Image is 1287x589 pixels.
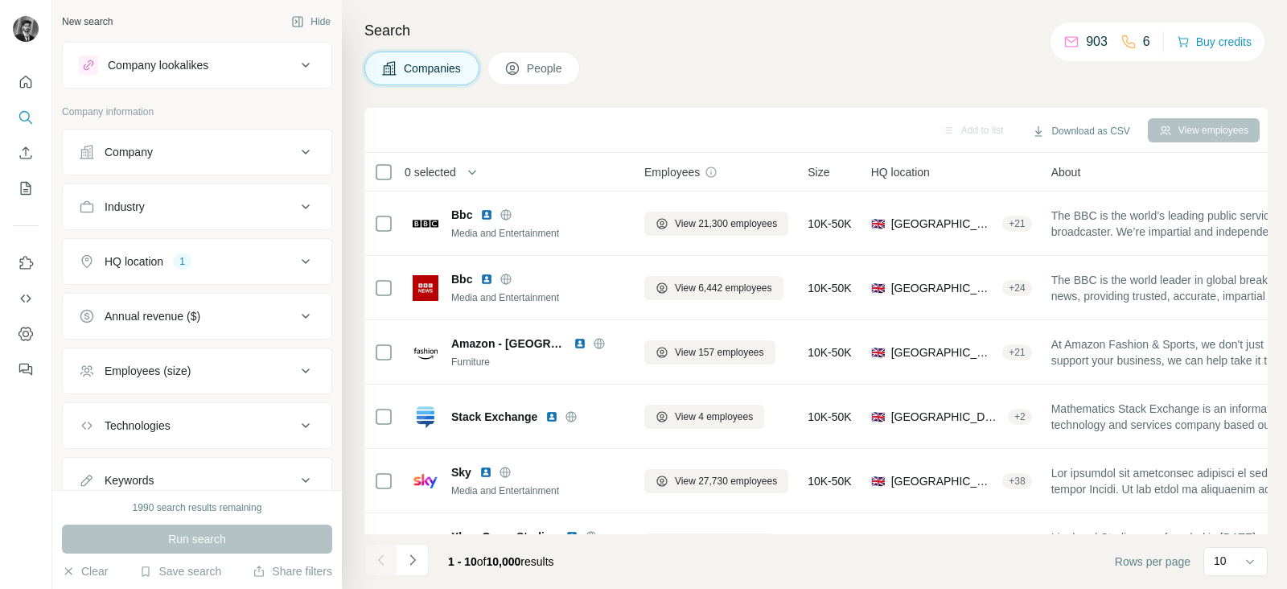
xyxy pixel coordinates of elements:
[448,555,477,568] span: 1 - 10
[871,473,885,489] span: 🇬🇧
[63,133,331,171] button: Company
[808,280,851,296] span: 10K-50K
[13,284,39,313] button: Use Surfe API
[364,19,1268,42] h4: Search
[13,138,39,167] button: Enrich CSV
[62,105,332,119] p: Company information
[13,103,39,132] button: Search
[405,164,456,180] span: 0 selected
[644,276,783,300] button: View 6,442 employees
[1002,281,1031,295] div: + 24
[413,340,438,365] img: Logo of Amazon - UK
[451,484,625,498] div: Media and Entertainment
[413,404,438,430] img: Logo of Stack Exchange
[1002,345,1031,360] div: + 21
[808,344,851,360] span: 10K-50K
[63,461,331,500] button: Keywords
[1086,32,1108,51] p: 903
[480,273,493,286] img: LinkedIn logo
[891,409,1001,425] span: [GEOGRAPHIC_DATA], [GEOGRAPHIC_DATA]
[644,533,775,558] button: View 460 employees
[1008,410,1032,424] div: + 2
[451,226,625,241] div: Media and Entertainment
[1002,474,1031,488] div: + 38
[404,60,463,76] span: Companies
[644,469,788,493] button: View 27,730 employees
[644,164,700,180] span: Employees
[451,271,472,287] span: Bbc
[871,344,885,360] span: 🇬🇧
[675,281,772,295] span: View 6,442 employees
[105,144,153,160] div: Company
[451,207,472,223] span: Bbc
[13,249,39,278] button: Use Surfe on LinkedIn
[1143,32,1150,51] p: 6
[891,473,997,489] span: [GEOGRAPHIC_DATA], [GEOGRAPHIC_DATA]|[GEOGRAPHIC_DATA]|[GEOGRAPHIC_DATA] ([GEOGRAPHIC_DATA])|[GEO...
[448,555,554,568] span: results
[62,563,108,579] button: Clear
[280,10,342,34] button: Hide
[105,253,163,270] div: HQ location
[105,308,200,324] div: Annual revenue ($)
[477,555,487,568] span: of
[871,216,885,232] span: 🇬🇧
[63,242,331,281] button: HQ location1
[413,468,438,494] img: Logo of Sky
[527,60,564,76] span: People
[565,530,578,543] img: LinkedIn logo
[13,319,39,348] button: Dashboard
[105,199,145,215] div: Industry
[63,297,331,336] button: Annual revenue ($)
[675,474,777,488] span: View 27,730 employees
[644,212,788,236] button: View 21,300 employees
[1002,216,1031,231] div: + 21
[13,16,39,42] img: Avatar
[675,410,753,424] span: View 4 employees
[451,290,625,305] div: Media and Entertainment
[644,405,764,429] button: View 4 employees
[675,216,777,231] span: View 21,300 employees
[413,211,438,237] img: Logo of Bbc
[105,472,154,488] div: Keywords
[105,363,191,379] div: Employees (size)
[1051,164,1081,180] span: About
[13,355,39,384] button: Feedback
[891,216,997,232] span: [GEOGRAPHIC_DATA], [GEOGRAPHIC_DATA]
[808,164,829,180] span: Size
[451,464,471,480] span: Sky
[891,344,997,360] span: [GEOGRAPHIC_DATA], [GEOGRAPHIC_DATA][PERSON_NAME], [GEOGRAPHIC_DATA]
[13,68,39,97] button: Quick start
[545,410,558,423] img: LinkedIn logo
[479,466,492,479] img: LinkedIn logo
[891,280,997,296] span: [GEOGRAPHIC_DATA], [GEOGRAPHIC_DATA]
[808,216,851,232] span: 10K-50K
[1021,119,1141,143] button: Download as CSV
[675,345,764,360] span: View 157 employees
[139,563,221,579] button: Save search
[63,352,331,390] button: Employees (size)
[62,14,113,29] div: New search
[397,544,429,576] button: Navigate to next page
[451,336,565,352] span: Amazon - [GEOGRAPHIC_DATA]
[13,174,39,203] button: My lists
[1214,553,1227,569] p: 10
[574,337,586,350] img: LinkedIn logo
[63,406,331,445] button: Technologies
[108,57,208,73] div: Company lookalikes
[173,254,191,269] div: 1
[413,533,438,558] img: Logo of Xbox Game Studios
[451,355,625,369] div: Furniture
[871,164,930,180] span: HQ location
[1177,31,1252,53] button: Buy credits
[480,208,493,221] img: LinkedIn logo
[451,409,537,425] span: Stack Exchange
[451,529,557,545] span: Xbox Game Studios
[808,409,851,425] span: 10K-50K
[63,187,331,226] button: Industry
[413,275,438,301] img: Logo of Bbc
[105,418,171,434] div: Technologies
[133,500,262,515] div: 1990 search results remaining
[644,340,775,365] button: View 157 employees
[871,280,885,296] span: 🇬🇧
[487,555,521,568] span: 10,000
